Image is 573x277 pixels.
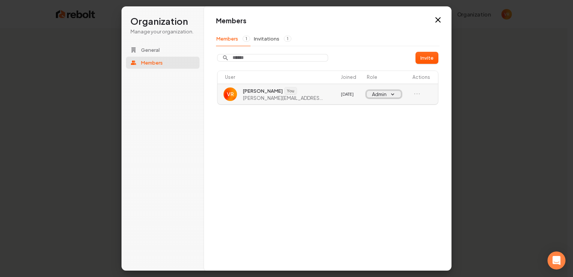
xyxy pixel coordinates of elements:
[284,36,291,42] span: 1
[412,89,421,98] button: Open menu
[217,54,328,61] input: Search
[243,95,325,101] span: [PERSON_NAME][EMAIL_ADDRESS][DOMAIN_NAME]
[217,71,338,84] th: User
[130,15,195,27] h1: Organization
[409,71,438,84] th: Actions
[126,44,199,56] button: General
[253,32,292,46] button: Invitations
[141,47,160,53] span: General
[285,87,297,94] span: You
[341,92,354,96] span: [DATE]
[126,57,199,69] button: Members
[216,32,250,46] button: Members
[243,87,283,94] span: [PERSON_NAME]
[130,28,195,35] p: Manage your organization.
[416,52,438,63] button: Invite
[338,71,364,84] th: Joined
[364,71,409,84] th: Role
[367,91,401,98] button: Admin
[216,17,439,26] h1: Members
[223,87,237,101] img: Vanessa Rambeck
[141,59,163,66] span: Members
[243,36,250,42] span: 1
